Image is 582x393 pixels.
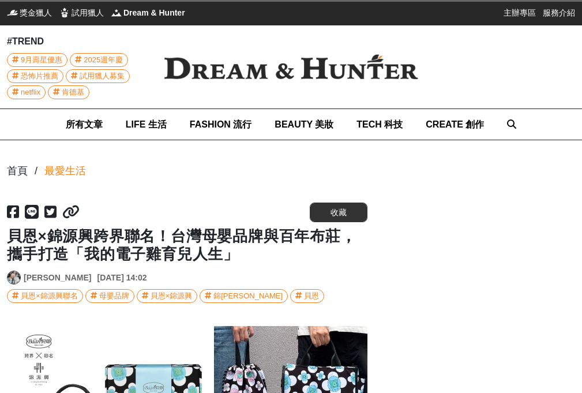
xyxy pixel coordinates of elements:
[310,203,367,222] button: 收藏
[80,70,125,83] span: 試用獵人募集
[7,7,18,18] img: 獎金獵人
[66,119,103,129] span: 所有文章
[85,289,134,303] a: 母嬰品牌
[275,109,333,140] a: BEAUTY 美妝
[504,7,536,18] a: 主辦專區
[72,7,104,18] span: 試用獵人
[111,7,185,18] a: Dream & HunterDream & Hunter
[151,290,193,302] div: 貝恩×錦源興
[426,109,484,140] a: CREATE 創作
[543,7,575,18] a: 服務介紹
[356,119,403,129] span: TECH 科技
[7,69,63,83] a: 恐怖片推薦
[7,271,20,284] img: Avatar
[7,289,83,303] a: 貝恩×錦源興聯名
[7,271,21,285] a: Avatar
[59,7,104,18] a: 試用獵人試用獵人
[275,119,333,129] span: BEAUTY 美妝
[126,109,167,140] a: LIFE 生活
[59,7,70,18] img: 試用獵人
[35,163,37,179] div: /
[21,70,58,83] span: 恐怖片推薦
[7,53,67,67] a: 9月壽星優惠
[7,163,28,179] div: 首頁
[190,109,252,140] a: FASHION 流行
[7,227,367,263] h1: 貝恩×錦源興跨界聯名！台灣母嬰品牌與百年布莊，攜手打造「我的電子雞育兒人生」
[21,290,78,302] div: 貝恩×錦源興聯名
[426,119,484,129] span: CREATE 創作
[7,35,149,48] div: #TREND
[7,7,52,18] a: 獎金獵人獎金獵人
[7,85,46,99] a: netflix
[123,7,185,18] span: Dream & Hunter
[66,109,103,140] a: 所有文章
[48,85,89,99] a: 肯德基
[290,289,324,303] a: 貝恩
[20,7,52,18] span: 獎金獵人
[21,54,62,66] span: 9月壽星優惠
[66,69,130,83] a: 試用獵人募集
[62,86,84,99] span: 肯德基
[99,290,129,302] div: 母嬰品牌
[200,289,288,303] a: 錦[PERSON_NAME]
[21,86,40,99] span: netflix
[84,54,123,66] span: 2025週年慶
[24,272,91,284] a: [PERSON_NAME]
[44,163,86,179] a: 最愛生活
[149,39,433,95] img: Dream & Hunter
[137,289,198,303] a: 貝恩×錦源興
[213,290,283,302] div: 錦[PERSON_NAME]
[190,119,252,129] span: FASHION 流行
[111,7,122,18] img: Dream & Hunter
[70,53,128,67] a: 2025週年慶
[304,290,319,302] div: 貝恩
[356,109,403,140] a: TECH 科技
[97,272,147,284] div: [DATE] 14:02
[126,119,167,129] span: LIFE 生活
